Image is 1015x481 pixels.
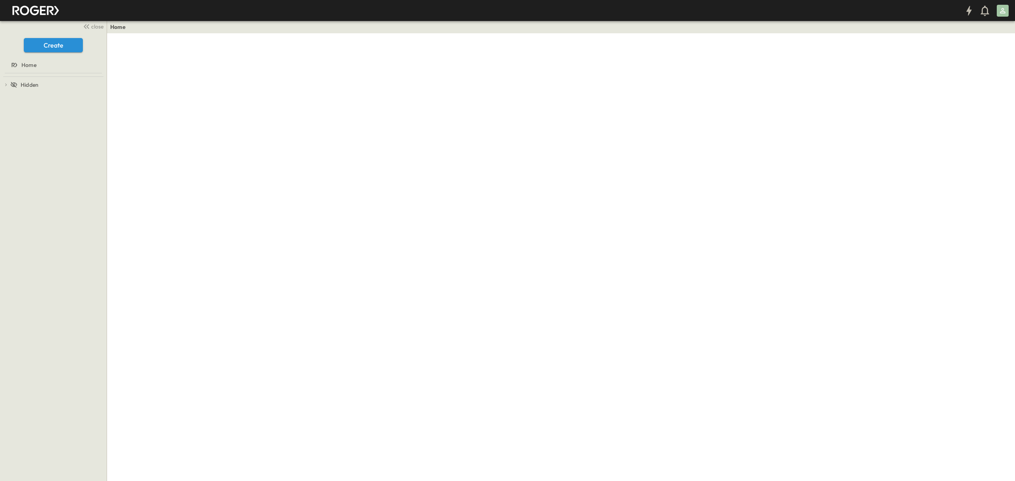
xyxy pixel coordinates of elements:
span: close [91,23,103,31]
button: close [80,21,105,32]
span: Home [21,61,36,69]
a: Home [2,59,103,71]
button: Create [24,38,83,52]
a: Home [110,23,126,31]
nav: breadcrumbs [110,23,130,31]
span: Hidden [21,81,38,89]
